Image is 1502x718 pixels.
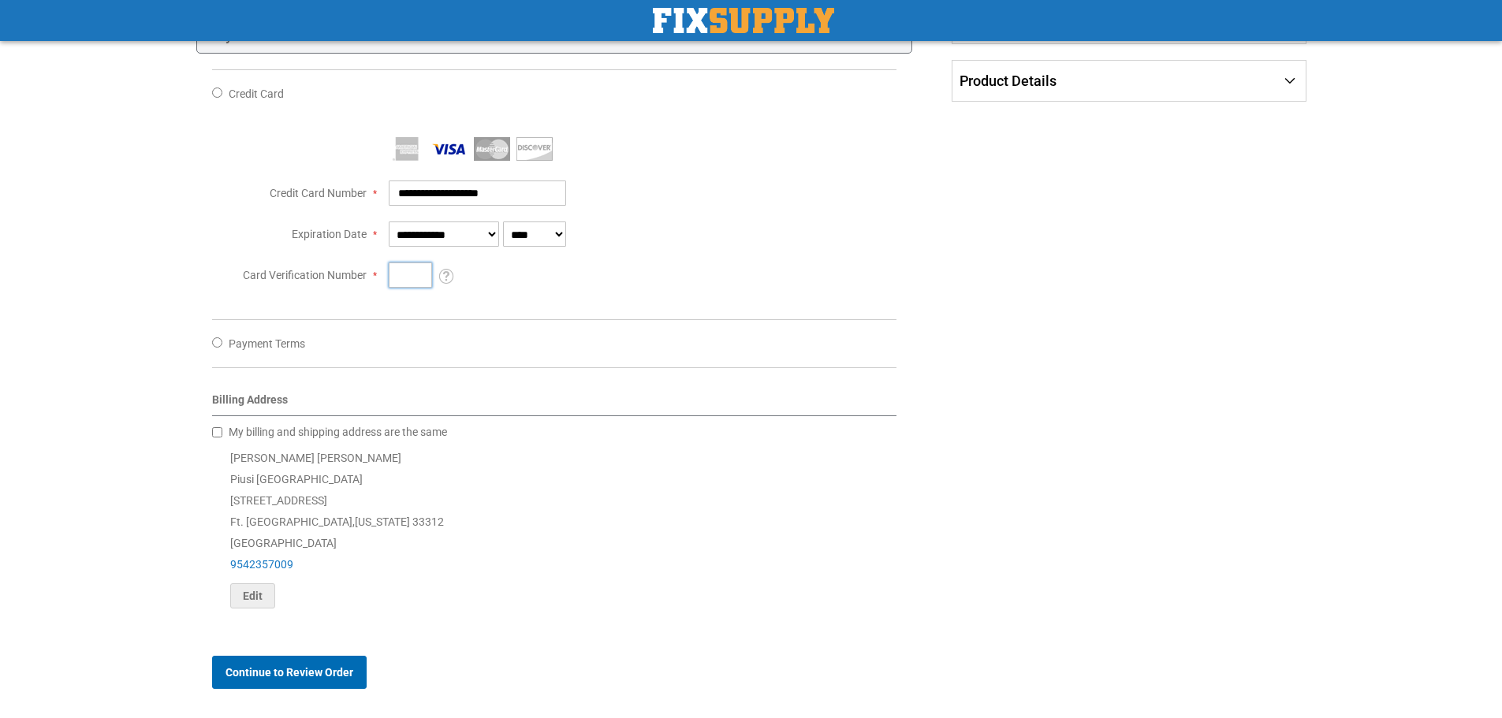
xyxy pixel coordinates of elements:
[389,137,425,161] img: American Express
[230,558,293,571] a: 9542357009
[243,269,367,281] span: Card Verification Number
[270,187,367,199] span: Credit Card Number
[229,337,305,350] span: Payment Terms
[474,137,510,161] img: MasterCard
[292,228,367,240] span: Expiration Date
[431,137,468,161] img: Visa
[229,87,284,100] span: Credit Card
[212,392,897,416] div: Billing Address
[653,8,834,33] a: store logo
[516,137,553,161] img: Discover
[653,8,834,33] img: Fix Industrial Supply
[212,656,367,689] button: Continue to Review Order
[230,583,275,608] button: Edit
[225,666,353,679] span: Continue to Review Order
[212,448,897,608] div: [PERSON_NAME] [PERSON_NAME] Piusi [GEOGRAPHIC_DATA] [STREET_ADDRESS] Ft. [GEOGRAPHIC_DATA] , 3331...
[229,426,447,438] span: My billing and shipping address are the same
[355,515,410,528] span: [US_STATE]
[243,590,263,602] span: Edit
[960,73,1057,89] span: Product Details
